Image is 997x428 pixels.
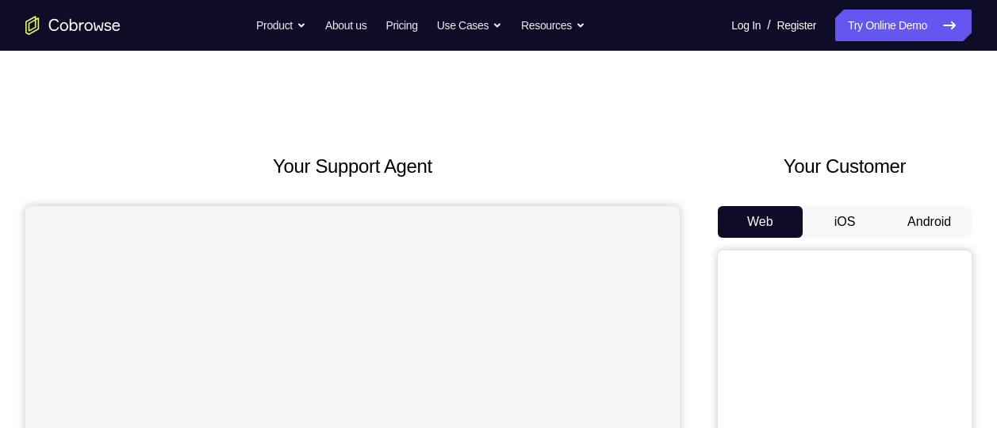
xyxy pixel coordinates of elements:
a: Register [777,10,816,41]
button: Web [718,206,803,238]
a: Log In [731,10,761,41]
a: Go to the home page [25,16,121,35]
h2: Your Customer [718,152,972,181]
a: About us [325,10,366,41]
button: Use Cases [437,10,502,41]
button: Resources [521,10,585,41]
button: Android [887,206,972,238]
button: Product [256,10,306,41]
h2: Your Support Agent [25,152,680,181]
button: iOS [803,206,888,238]
span: / [767,16,770,35]
a: Pricing [385,10,417,41]
a: Try Online Demo [835,10,972,41]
